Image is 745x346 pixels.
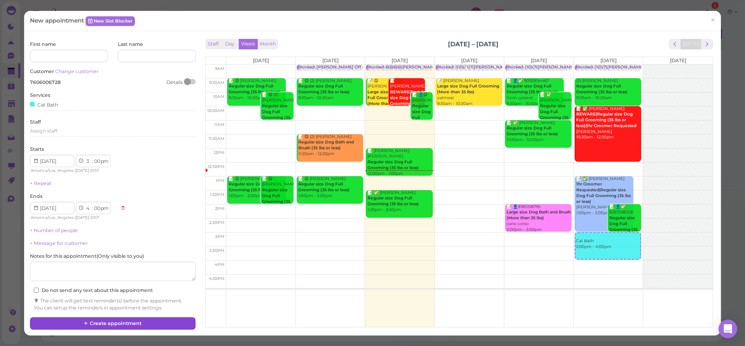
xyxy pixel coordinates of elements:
span: 11:30am [208,136,224,141]
div: 📝 [PERSON_NAME] new schnauzer [PERSON_NAME] 9:30am - 10:30am [390,78,425,135]
label: Ends [30,193,42,200]
div: 📝 👤😋 [PERSON_NAME] yorkie 10:00am - 11:00am [412,92,433,155]
button: next [701,39,713,49]
label: First name [30,41,56,48]
b: Regular size Dog Full Grooming (35 lbs or less) [576,84,628,94]
button: [DATE] [680,39,701,49]
a: + Number of people [30,227,78,233]
span: 9:30am [209,80,224,85]
a: Change customer [55,68,99,74]
button: Day [220,39,239,49]
div: | | [30,214,117,221]
div: Blocked: (10)(7)[PERSON_NAME] • appointment [576,65,675,70]
span: 3:30pm [209,248,224,253]
div: 📝 👤✅ 6267598356 Yelper 2:00pm - 3:00pm [609,204,641,255]
div: 📝 😋 (2) [PERSON_NAME] 10:00am - 11:00am [262,92,294,138]
h2: [DATE] – [DATE] [448,40,498,49]
b: Regular size Dog Full Grooming (35 lbs or less) [507,126,558,136]
span: [DATE] [392,58,408,63]
span: 10:30am [207,108,224,113]
div: (2) [PERSON_NAME] 9:30am - 10:30am [576,78,641,101]
div: 📝 ✅ [PERSON_NAME] 11:00am - 12:00pm [506,120,572,143]
label: Starts [30,146,44,153]
button: Create appointment [30,317,195,330]
b: Regular size Dog Full Grooming (35 lbs or less) [412,103,433,137]
span: 3pm [215,234,224,239]
b: Regular size Dog Full Grooming (35 lbs or less) [540,103,568,126]
b: Regular size Dog Full Grooming (35 lbs or less) [298,182,350,192]
span: 10am [213,94,224,99]
a: New Slot Blocker [86,16,135,26]
b: BEWARE|Regular size Dog Full Grooming (35 lbs or less) [390,89,427,112]
b: Regular size Dog Full Grooming (35 lbs or less) [367,196,419,206]
div: 📝 [PERSON_NAME] oatmeal 9:30am - 10:30am [437,78,502,107]
span: 11am [214,122,224,127]
div: 📝 [PERSON_NAME] [PERSON_NAME] 12:00pm - 1:00pm [367,148,432,176]
span: New appointment [30,17,86,24]
label: Customer [30,68,99,75]
b: 1hr Groomer Requested|Regular size Dog Full Grooming (35 lbs or less) [576,182,631,204]
b: Large size Dog Full Grooming (More than 35 lbs) [367,89,399,112]
span: [DATE] [76,168,89,173]
span: America/Los_Angeles [31,215,73,220]
div: 📝 ✅ [PERSON_NAME] 1:30pm - 2:30pm [367,190,432,213]
div: 📝 😋 [PERSON_NAME] 9:30am - 10:30am [367,78,402,124]
div: 📝 😋 [PERSON_NAME] 1:00pm - 2:00pm [262,176,294,222]
span: DST [91,215,99,220]
button: Month [257,39,278,49]
span: 4:30pm [209,276,224,281]
span: [DATE] [600,58,617,63]
span: 12pm [213,150,224,155]
span: 2:30pm [209,220,224,225]
b: Regular size Dog Full Grooming (35 lbs or less) [367,159,419,170]
div: Cat Bath [30,100,58,108]
span: [DATE] [76,215,89,220]
div: Blocked: [PERSON_NAME] Off • appointment [298,65,392,70]
span: 1pm [216,178,224,183]
div: 📝 ✅ [PERSON_NAME] 10:00am - 11:00am [540,92,572,138]
div: 📝 ✅ [PERSON_NAME] [PERSON_NAME] 1:00pm - 3:00pm [576,176,633,216]
span: 4pm [215,262,224,267]
div: Blocked: (10)(7)[PERSON_NAME] • appointment [506,65,605,70]
label: Do not send any text about this appointment [34,287,153,294]
button: Week [239,39,258,49]
div: Cat Bath 3:00pm - 4:00pm [575,233,640,250]
div: Blocked: 1(10)/ 1(7)[PERSON_NAME] • appointment [437,65,541,70]
label: Staff [30,119,41,126]
button: Staff [205,39,221,49]
div: 📝 😋 (2) [PERSON_NAME] 9:30am - 10:30am [298,78,363,101]
div: 📝 😋 [PERSON_NAME] 1:00pm - 2:00pm [298,176,363,199]
div: 📝 👤8185156795 cane corso 2:00pm - 3:00pm [506,204,572,232]
span: × [710,15,715,26]
span: DST [91,168,99,173]
a: + Repeat [30,180,51,186]
div: The client will get text reminder(s) before the appointment. You can setup the reminders in appoi... [34,297,191,311]
span: [DATE] [461,58,477,63]
span: 1:30pm [210,192,224,197]
span: 2pm [215,206,224,211]
div: Open Intercom Messenger [719,320,737,338]
input: Do not send any text about this appointment [34,288,39,293]
b: Large size Dog Full Grooming (More than 35 lbs) [437,84,499,94]
b: Regular size Dog Full Grooming (35 lbs or less) [507,84,558,94]
b: Regular size Dog Full Grooming (35 lbs or less) [229,84,280,94]
span: Assign staff [30,128,57,134]
label: Services [30,92,50,99]
div: 📝 😋 [PERSON_NAME] 1:00pm - 2:00pm [228,176,286,199]
b: Regular size Dog Full Grooming (35 lbs or less) [262,103,290,126]
div: 📝 ✅ [PERSON_NAME] [PERSON_NAME] 10:30am - 12:30pm [576,106,641,140]
button: prev [669,39,681,49]
label: Last name [118,41,143,48]
span: [DATE] [670,58,686,63]
div: 📝 😋 [PERSON_NAME] 9:30am - 10:30am [228,78,286,101]
div: Details [166,79,183,86]
div: 📝 👤✅ 9092894467 from upland 9:30am - 10:30am [506,78,564,107]
span: [DATE] [531,58,547,63]
label: Notes for this appointment ( Only visible to you ) [30,253,144,260]
b: Regular size Dog Full Grooming (35 lbs or less) [298,84,350,94]
b: Regular size Dog Bath and Brush (35 lbs or less) [298,140,354,150]
span: [DATE] [253,58,269,63]
div: 📝 😋 (2) [PERSON_NAME] 11:30am - 12:30pm [298,134,363,157]
span: 9am [215,66,224,71]
b: Large size Dog Bath and Brush (More than 35 lbs) [507,210,571,220]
